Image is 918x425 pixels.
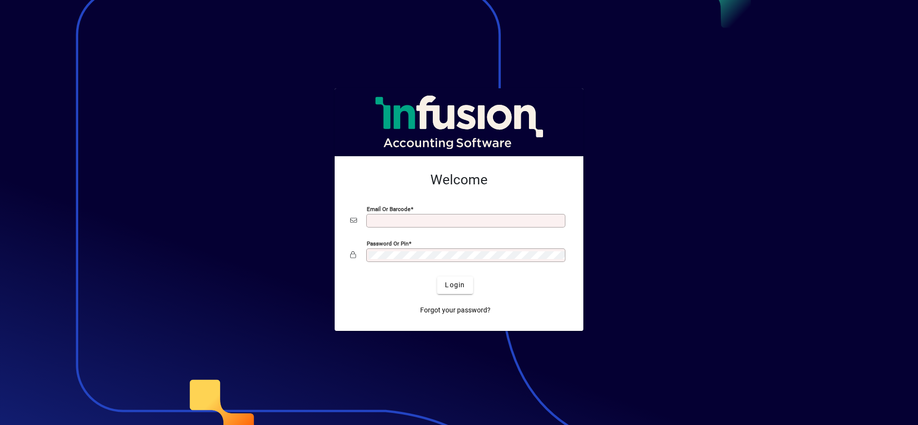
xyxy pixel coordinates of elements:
[416,302,494,319] a: Forgot your password?
[350,172,568,188] h2: Welcome
[437,277,473,294] button: Login
[367,240,408,246] mat-label: Password or Pin
[367,205,410,212] mat-label: Email or Barcode
[420,305,491,315] span: Forgot your password?
[445,280,465,290] span: Login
